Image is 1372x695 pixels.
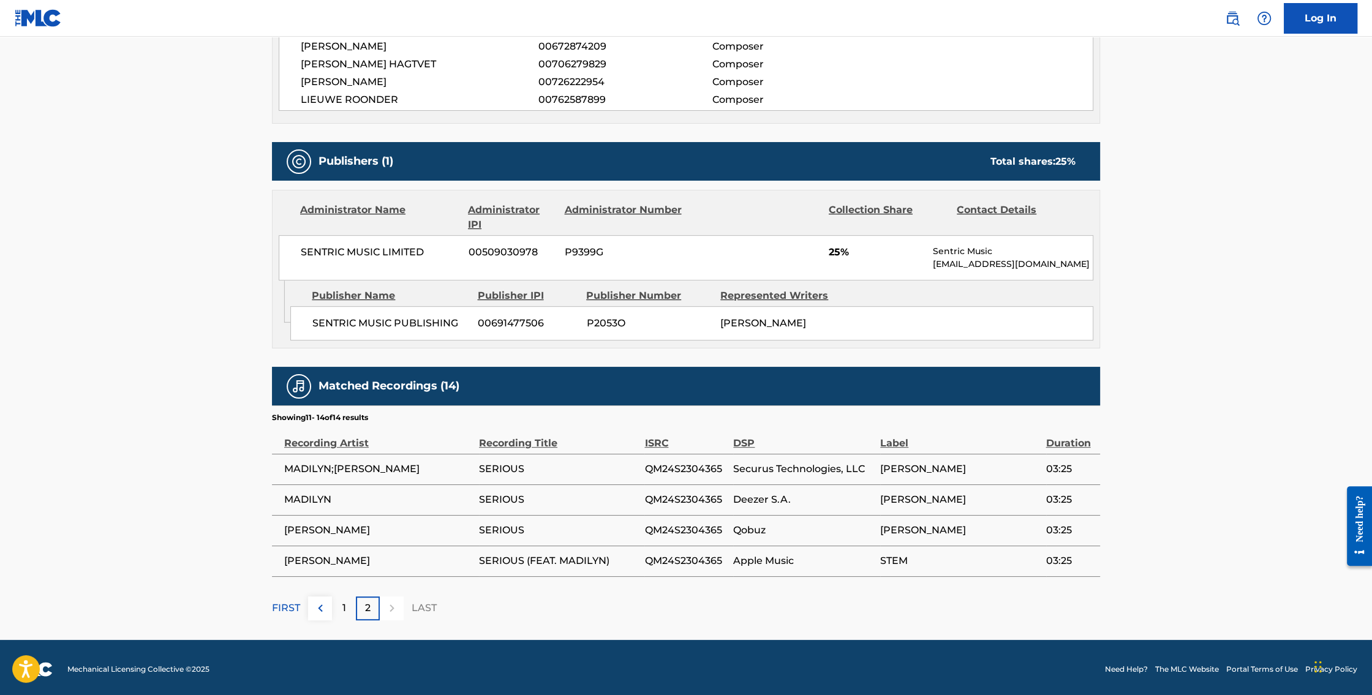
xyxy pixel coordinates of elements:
[586,288,711,303] div: Publisher Number
[1305,664,1357,675] a: Privacy Policy
[712,92,871,107] span: Composer
[479,554,638,568] span: SERIOUS (FEAT. MADILYN)
[300,203,459,232] div: Administrator Name
[479,523,638,538] span: SERIOUS
[468,203,555,232] div: Administrator IPI
[479,462,638,476] span: SERIOUS
[1257,11,1272,26] img: help
[301,245,459,260] span: SENTRIC MUSIC LIMITED
[284,492,473,507] span: MADILYN
[301,92,538,107] span: LIEUWE ROONDER
[1311,636,1372,695] iframe: Chat Widget
[880,462,1039,476] span: [PERSON_NAME]
[644,523,727,538] span: QM24S2304365
[733,492,874,507] span: Deezer S.A.
[1252,6,1276,31] div: Help
[1046,492,1094,507] span: 03:25
[644,462,727,476] span: QM24S2304365
[478,316,577,331] span: 00691477506
[1311,636,1372,695] div: 聊天小组件
[313,601,328,615] img: left
[880,423,1039,451] div: Label
[15,9,62,27] img: MLC Logo
[880,492,1039,507] span: [PERSON_NAME]
[1046,423,1094,451] div: Duration
[1105,664,1148,675] a: Need Help?
[733,423,874,451] div: DSP
[292,154,306,169] img: Publishers
[538,39,712,54] span: 00672874209
[342,601,346,615] p: 1
[469,245,556,260] span: 00509030978
[301,75,538,89] span: [PERSON_NAME]
[538,92,712,107] span: 00762587899
[318,154,393,168] h5: Publishers (1)
[829,245,924,260] span: 25%
[284,523,473,538] span: [PERSON_NAME]
[301,57,538,72] span: [PERSON_NAME] HAGTVET
[720,288,845,303] div: Represented Writers
[644,492,727,507] span: QM24S2304365
[312,288,468,303] div: Publisher Name
[365,601,371,615] p: 2
[1314,648,1322,685] div: 拖动
[292,379,306,394] img: Matched Recordings
[565,245,684,260] span: P9399G
[301,39,538,54] span: [PERSON_NAME]
[720,317,806,329] span: [PERSON_NAME]
[412,601,437,615] p: LAST
[957,203,1076,232] div: Contact Details
[712,57,871,72] span: Composer
[538,57,712,72] span: 00706279829
[1155,664,1219,675] a: The MLC Website
[479,492,638,507] span: SERIOUS
[272,601,300,615] p: FIRST
[829,203,948,232] div: Collection Share
[644,423,727,451] div: ISRC
[586,316,711,331] span: P2053O
[933,245,1093,258] p: Sentric Music
[1225,11,1240,26] img: search
[1046,554,1094,568] span: 03:25
[564,203,683,232] div: Administrator Number
[1046,523,1094,538] span: 03:25
[284,462,473,476] span: MADILYN;[PERSON_NAME]
[990,154,1076,169] div: Total shares:
[712,39,871,54] span: Composer
[933,258,1093,271] p: [EMAIL_ADDRESS][DOMAIN_NAME]
[733,523,874,538] span: Qobuz
[880,523,1039,538] span: [PERSON_NAME]
[284,554,473,568] span: [PERSON_NAME]
[479,423,638,451] div: Recording Title
[880,554,1039,568] span: STEM
[1046,462,1094,476] span: 03:25
[538,75,712,89] span: 00726222954
[284,423,473,451] div: Recording Artist
[1284,3,1357,34] a: Log In
[733,554,874,568] span: Apple Music
[67,664,209,675] span: Mechanical Licensing Collective © 2025
[1226,664,1298,675] a: Portal Terms of Use
[312,316,469,331] span: SENTRIC MUSIC PUBLISHING
[272,412,368,423] p: Showing 11 - 14 of 14 results
[1055,156,1076,167] span: 25 %
[712,75,871,89] span: Composer
[733,462,874,476] span: Securus Technologies, LLC
[644,554,727,568] span: QM24S2304365
[477,288,577,303] div: Publisher IPI
[318,379,459,393] h5: Matched Recordings (14)
[1338,477,1372,576] iframe: Resource Center
[1220,6,1245,31] a: Public Search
